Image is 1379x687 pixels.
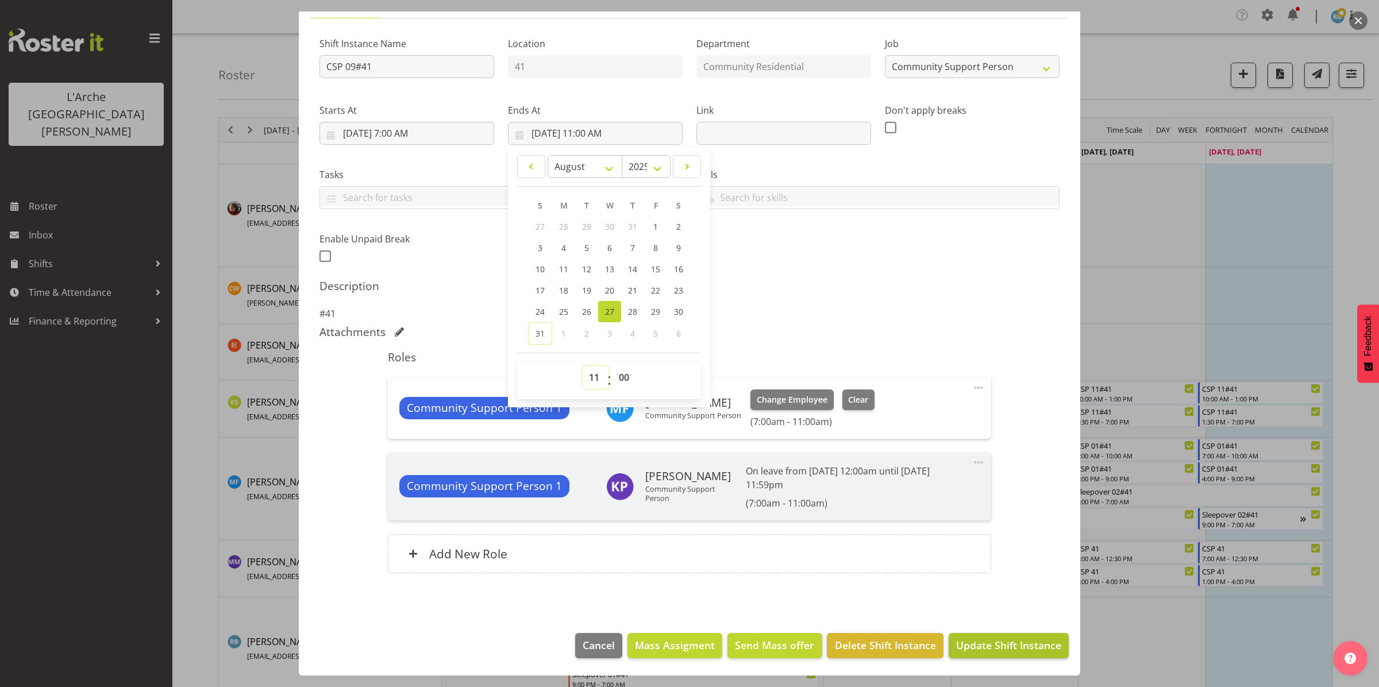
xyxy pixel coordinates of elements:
[552,280,575,301] a: 18
[584,328,589,339] span: 2
[552,301,575,322] a: 25
[956,638,1061,653] span: Update Shift Instance
[606,395,634,422] img: melissa-fry10932.jpg
[605,285,614,296] span: 20
[319,37,494,51] label: Shift Instance Name
[598,301,621,322] a: 27
[645,396,741,409] h6: [PERSON_NAME]
[653,242,658,253] span: 8
[644,216,667,237] a: 1
[674,285,683,296] span: 23
[606,473,634,500] img: krishnaben-patel9613.jpg
[644,301,667,322] a: 29
[696,103,871,117] label: Link
[735,638,814,653] span: Send Mass offer
[645,411,741,420] p: Community Support Person
[559,264,568,275] span: 11
[584,242,589,253] span: 5
[388,350,991,364] h5: Roles
[560,200,568,211] span: M
[630,242,635,253] span: 7
[528,280,552,301] a: 17
[676,328,681,339] span: 6
[559,221,568,232] span: 28
[1357,304,1379,383] button: Feedback - Show survey
[676,200,681,211] span: S
[575,258,598,280] a: 12
[746,464,961,492] p: On leave from [DATE] 12:00am until [DATE] 11:59pm
[538,242,542,253] span: 3
[621,301,644,322] a: 28
[319,325,386,339] h5: Attachments
[651,285,660,296] span: 22
[552,258,575,280] a: 11
[848,393,868,406] span: Clear
[885,37,1060,51] label: Job
[319,232,494,246] label: Enable Unpaid Break
[536,264,545,275] span: 10
[645,484,737,503] p: Community Support Person
[508,103,683,117] label: Ends At
[584,200,589,211] span: T
[644,258,667,280] a: 15
[627,633,722,658] button: Mass Assigment
[674,264,683,275] span: 16
[575,237,598,258] a: 5
[319,279,1060,293] h5: Description
[651,306,660,317] span: 29
[654,200,658,211] span: F
[319,168,683,182] label: Tasks
[508,37,683,51] label: Location
[528,258,552,280] a: 10
[842,389,875,410] button: Clear
[575,301,598,322] a: 26
[561,242,566,253] span: 4
[835,638,936,653] span: Delete Shift Instance
[644,280,667,301] a: 22
[667,258,690,280] a: 16
[746,497,961,509] h6: (7:00am - 11:00am)
[528,237,552,258] a: 3
[667,301,690,322] a: 30
[320,188,682,206] input: Search for tasks
[630,200,635,211] span: T
[667,216,690,237] a: 2
[528,322,552,345] a: 31
[605,264,614,275] span: 13
[667,280,690,301] a: 23
[757,393,827,406] span: Change Employee
[635,638,715,653] span: Mass Assigment
[727,633,822,658] button: Send Mass offer
[1363,316,1373,356] span: Feedback
[621,258,644,280] a: 14
[674,306,683,317] span: 30
[538,200,542,211] span: S
[319,103,494,117] label: Starts At
[536,328,545,339] span: 31
[575,280,598,301] a: 19
[536,285,545,296] span: 17
[508,122,683,145] input: Click to select...
[319,55,494,78] input: Shift Instance Name
[628,221,637,232] span: 31
[885,103,1060,117] label: Don't apply breaks
[582,221,591,232] span: 29
[583,638,615,653] span: Cancel
[644,237,667,258] a: 8
[607,242,612,253] span: 6
[667,237,690,258] a: 9
[1345,653,1356,664] img: help-xxl-2.png
[582,264,591,275] span: 12
[676,242,681,253] span: 9
[651,264,660,275] span: 15
[605,306,614,317] span: 27
[319,307,1060,321] p: #41
[559,285,568,296] span: 18
[561,328,566,339] span: 1
[536,306,545,317] span: 24
[696,37,871,51] label: Department
[696,168,1060,182] label: Skills
[628,264,637,275] span: 14
[536,221,545,232] span: 27
[559,306,568,317] span: 25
